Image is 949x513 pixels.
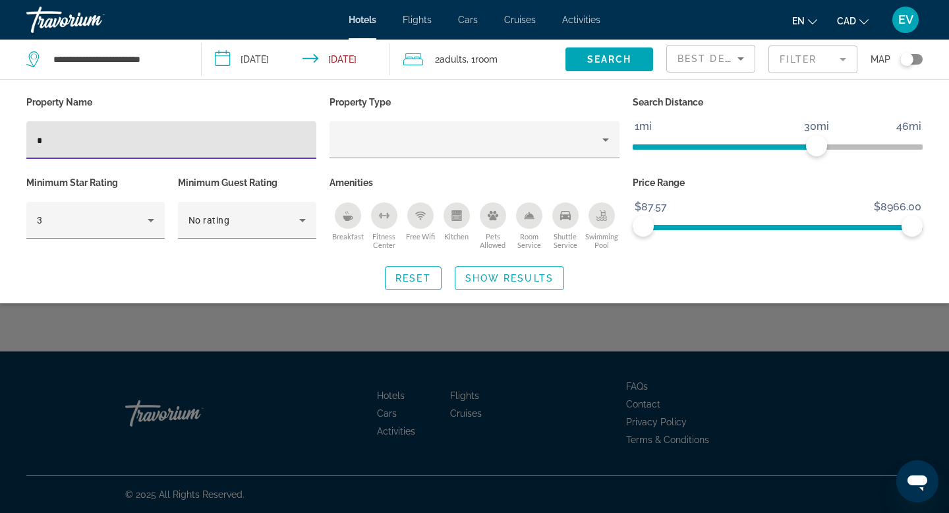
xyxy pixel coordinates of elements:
span: Best Deals [677,53,746,64]
p: Minimum Guest Rating [178,173,316,192]
button: Free Wifi [402,202,438,250]
span: ngx-slider [806,135,827,156]
span: Room Service [511,232,547,249]
span: Breakfast [332,232,364,241]
a: Activities [562,15,600,25]
p: Property Name [26,93,316,111]
p: Amenities [330,173,619,192]
ngx-slider: ngx-slider [633,144,923,147]
span: Shuttle Service [547,232,583,249]
span: Room [475,54,498,65]
p: Price Range [633,173,923,192]
button: Shuttle Service [547,202,583,250]
p: Minimum Star Rating [26,173,165,192]
span: Fitness Center [366,232,402,249]
span: Swimming Pool [583,232,619,249]
span: Search [587,54,632,65]
span: 3 [37,215,42,226]
span: 1mi [633,117,654,136]
button: Kitchen [438,202,474,250]
button: Search [565,47,653,71]
div: Hotel Filters [20,93,929,253]
ngx-slider: ngx-slider [633,225,923,227]
span: $8966.00 [872,197,923,217]
mat-select: Property type [340,132,609,148]
span: Show Results [465,273,554,284]
p: Property Type [330,93,619,111]
span: 2 [435,50,467,69]
span: Adults [440,54,467,65]
span: en [792,16,805,26]
iframe: Button to launch messaging window [896,460,938,502]
span: 30mi [802,117,831,136]
button: Change currency [837,11,869,30]
a: Flights [403,15,432,25]
span: Reset [395,273,431,284]
button: User Menu [888,6,923,34]
button: Travelers: 2 adults, 0 children [390,40,565,79]
button: Reset [385,266,442,290]
p: Search Distance [633,93,923,111]
span: Kitchen [444,232,469,241]
a: Cruises [504,15,536,25]
span: Map [871,50,890,69]
a: Cars [458,15,478,25]
span: Pets Allowed [474,232,511,249]
button: Change language [792,11,817,30]
button: Show Results [455,266,564,290]
span: No rating [188,215,229,226]
a: Hotels [349,15,376,25]
button: Filter [768,45,857,74]
button: Check-in date: Sep 15, 2025 Check-out date: Sep 22, 2025 [202,40,390,79]
span: 46mi [894,117,923,136]
span: , 1 [467,50,498,69]
button: Swimming Pool [583,202,619,250]
span: ngx-slider-max [902,216,923,237]
span: $87.57 [633,197,669,217]
span: ngx-slider [633,216,654,237]
button: Fitness Center [366,202,402,250]
a: Travorium [26,3,158,37]
button: Breakfast [330,202,366,250]
button: Pets Allowed [474,202,511,250]
button: Room Service [511,202,547,250]
span: CAD [837,16,856,26]
span: EV [898,13,913,26]
button: Toggle map [890,53,923,65]
mat-select: Sort by [677,51,744,67]
span: Free Wifi [406,232,435,241]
